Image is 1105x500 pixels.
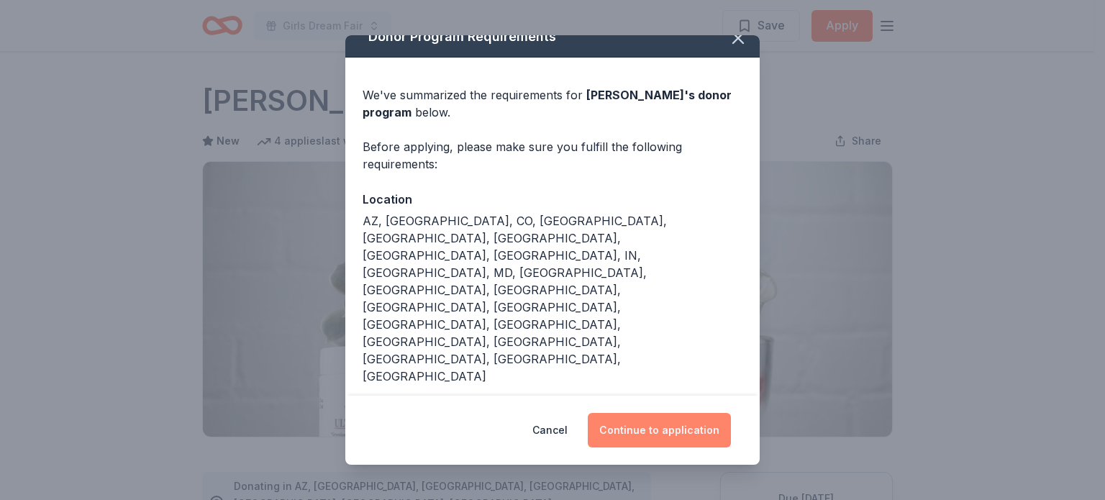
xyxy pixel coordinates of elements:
[532,413,568,447] button: Cancel
[363,212,742,385] div: AZ, [GEOGRAPHIC_DATA], CO, [GEOGRAPHIC_DATA], [GEOGRAPHIC_DATA], [GEOGRAPHIC_DATA], [GEOGRAPHIC_D...
[588,413,731,447] button: Continue to application
[363,190,742,209] div: Location
[345,17,760,58] div: Donor Program Requirements
[363,86,742,121] div: We've summarized the requirements for below.
[363,138,742,173] div: Before applying, please make sure you fulfill the following requirements:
